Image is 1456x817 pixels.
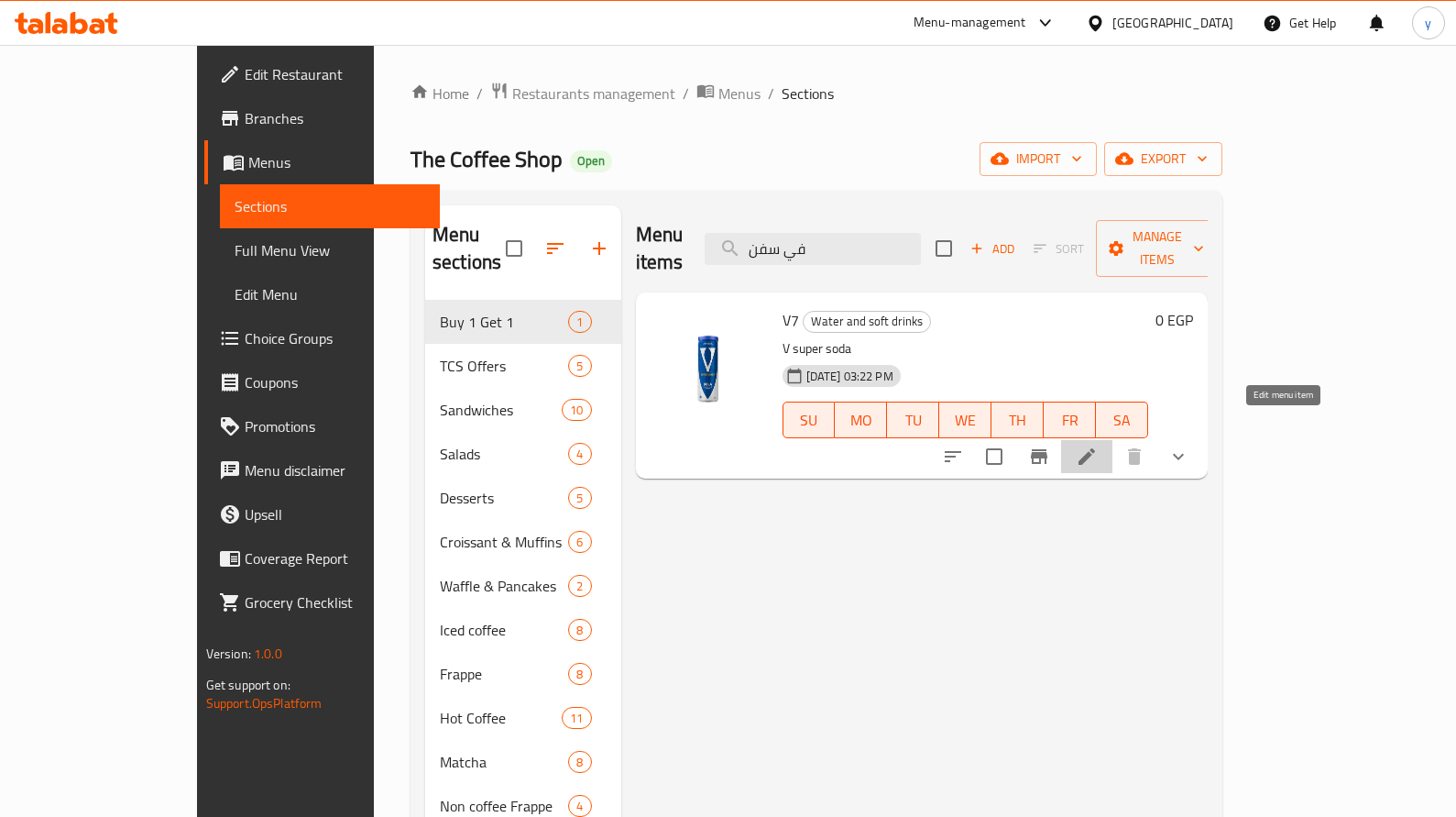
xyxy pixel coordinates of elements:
[425,564,621,608] div: Waffle & Pancakes2
[568,355,591,377] div: items
[245,503,425,525] span: Upsell
[204,360,440,404] a: Coupons
[245,459,425,481] span: Menu disclaimer
[235,239,425,261] span: Full Menu View
[768,83,774,105] li: /
[568,619,591,641] div: items
[440,619,568,641] span: Iced coffee
[248,151,425,173] span: Menus
[683,83,689,105] li: /
[636,221,684,276] h2: Menu items
[963,235,1022,263] span: Add item
[1104,142,1222,176] button: export
[490,82,675,105] a: Restaurants management
[569,666,590,683] span: 8
[894,407,932,434] span: TU
[432,221,506,276] h2: Menu sections
[1096,220,1219,277] button: Manage items
[411,138,563,180] span: The Coffee Shop
[791,407,828,434] span: SU
[440,443,568,465] span: Salads
[1425,13,1431,33] span: y
[204,536,440,580] a: Coverage Report
[204,316,440,360] a: Choice Groups
[782,83,834,105] span: Sections
[425,432,621,476] div: Salads4
[425,300,621,344] div: Buy 1 Get 11
[440,707,562,729] span: Hot Coffee
[804,311,930,332] span: Water and soft drinks
[245,371,425,393] span: Coupons
[425,608,621,652] div: Iced coffee8
[963,235,1022,263] button: Add
[245,591,425,613] span: Grocery Checklist
[783,402,836,438] button: SU
[568,311,591,333] div: items
[991,402,1044,438] button: TH
[835,402,887,438] button: MO
[512,83,675,105] span: Restaurants management
[939,402,991,438] button: WE
[563,710,590,727] span: 11
[1103,407,1141,434] span: SA
[440,795,568,817] span: Non coffee Frappe
[568,663,591,685] div: items
[842,407,880,434] span: MO
[440,663,568,685] div: Frappe
[562,399,591,421] div: items
[204,140,440,184] a: Menus
[696,82,761,105] a: Menus
[220,228,440,272] a: Full Menu View
[569,358,590,375] span: 5
[440,531,568,553] span: Croissant & Muffins
[204,580,440,624] a: Grocery Checklist
[440,575,568,597] span: Waffle & Pancakes
[1156,435,1200,479] button: show more
[245,107,425,129] span: Branches
[440,355,568,377] div: TCS Offers
[1112,435,1156,479] button: delete
[887,402,939,438] button: TU
[245,415,425,437] span: Promotions
[994,148,1082,171] span: import
[783,306,799,334] span: V7
[568,575,591,597] div: items
[569,490,590,507] span: 5
[425,652,621,696] div: Frappe8
[569,446,590,463] span: 4
[495,229,533,268] span: Select all sections
[533,226,577,270] span: Sort sections
[569,314,590,331] span: 1
[440,399,562,421] div: Sandwiches
[569,534,590,551] span: 6
[577,226,621,270] button: Add section
[1167,446,1189,468] svg: Show Choices
[254,642,282,666] span: 1.0.0
[1112,13,1233,33] div: [GEOGRAPHIC_DATA]
[569,798,590,815] span: 4
[440,311,568,333] span: Buy 1 Get 1
[718,83,761,105] span: Menus
[563,402,590,419] span: 10
[1017,435,1061,479] button: Branch-specific-item
[206,642,251,666] span: Version:
[220,184,440,228] a: Sections
[568,531,591,553] div: items
[570,153,612,169] span: Open
[947,407,984,434] span: WE
[440,751,568,773] span: Matcha
[651,307,768,425] img: V7
[425,388,621,432] div: Sandwiches10
[562,707,591,729] div: items
[204,404,440,448] a: Promotions
[440,487,568,509] span: Desserts
[1119,148,1208,171] span: export
[425,344,621,388] div: TCS Offers5
[980,142,1097,176] button: import
[204,492,440,536] a: Upsell
[235,283,425,305] span: Edit Menu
